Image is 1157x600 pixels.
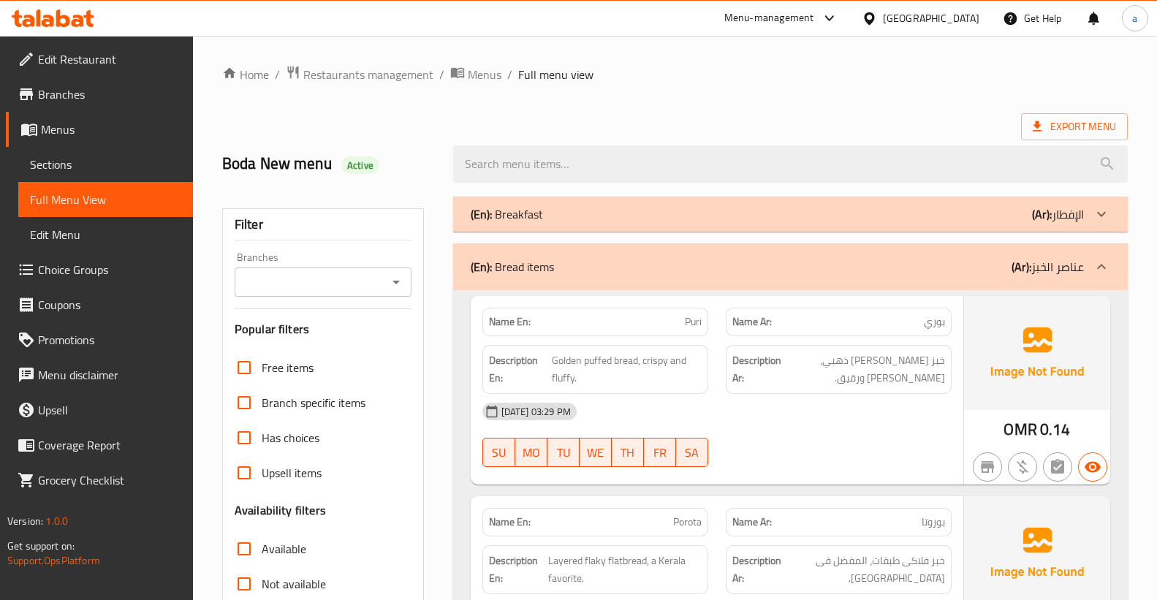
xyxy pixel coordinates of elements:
span: SA [682,442,702,463]
span: Version: [7,512,43,531]
button: FR [644,438,676,467]
strong: Description En: [489,552,546,588]
button: Not branch specific item [973,452,1002,482]
a: Grocery Checklist [6,463,193,498]
span: Edit Restaurant [38,50,181,68]
a: Support.OpsPlatform [7,551,100,570]
span: Export Menu [1033,118,1116,136]
span: Restaurants management [303,66,433,83]
span: Porota [673,514,702,530]
span: خبز [PERSON_NAME] ذهبي، [PERSON_NAME] ورقيق. [784,352,945,387]
h2: Boda New menu [222,153,436,175]
button: SU [482,438,515,467]
strong: Name Ar: [732,514,772,530]
button: MO [515,438,547,467]
strong: Description En: [489,352,549,387]
span: Sections [30,156,181,173]
span: Branch specific items [262,394,365,411]
span: Free items [262,359,314,376]
div: Filter [235,209,411,240]
span: 1.0.0 [45,512,68,531]
span: Full Menu View [30,191,181,208]
span: Golden puffed bread, crispy and fluffy. [552,352,702,387]
button: WE [580,438,612,467]
span: Choice Groups [38,261,181,278]
b: (En): [471,256,492,278]
a: Restaurants management [286,65,433,84]
span: MO [521,442,542,463]
li: / [507,66,512,83]
a: Menu disclaimer [6,357,193,392]
li: / [275,66,280,83]
span: 0.14 [1040,415,1071,444]
span: Coverage Report [38,436,181,454]
strong: Name En: [489,514,531,530]
a: Menus [450,65,501,84]
strong: Name Ar: [732,314,772,330]
a: Choice Groups [6,252,193,287]
span: Available [262,540,306,558]
span: Full menu view [518,66,593,83]
span: بوري [924,314,945,330]
strong: Description Ar: [732,352,781,387]
span: Promotions [38,331,181,349]
a: Upsell [6,392,193,428]
span: WE [585,442,606,463]
strong: Description Ar: [732,552,781,588]
li: / [439,66,444,83]
button: Purchased item [1008,452,1037,482]
div: [GEOGRAPHIC_DATA] [883,10,979,26]
b: (Ar): [1012,256,1031,278]
span: Branches [38,86,181,103]
div: Menu-management [724,10,814,27]
span: Layered flaky flatbread, a Kerala favorite. [548,552,701,588]
p: Breakfast [471,205,543,223]
span: TU [553,442,574,463]
b: (Ar): [1032,203,1052,225]
button: Available [1078,452,1107,482]
div: Active [341,156,379,174]
input: search [453,145,1128,183]
span: Grocery Checklist [38,471,181,489]
span: TH [618,442,638,463]
a: Coverage Report [6,428,193,463]
button: Open [386,272,406,292]
p: الإفطار [1032,205,1084,223]
a: Menus [6,112,193,147]
h3: Availability filters [235,502,326,519]
span: Coupons [38,296,181,314]
a: Full Menu View [18,182,193,217]
h3: Popular filters [235,321,411,338]
span: Menu disclaimer [38,366,181,384]
div: (En): Breakfast(Ar):الإفطار [453,197,1128,232]
button: Not has choices [1043,452,1072,482]
span: Not available [262,575,326,593]
span: خبز فلاكى طبقات، المفضل فى كيرالا. [784,552,945,588]
p: عناصر الخبز [1012,258,1084,276]
span: OMR [1004,415,1036,444]
span: FR [650,442,670,463]
span: Edit Menu [30,226,181,243]
strong: Name En: [489,314,531,330]
span: بوروتا [922,514,945,530]
nav: breadcrumb [222,65,1128,84]
a: Home [222,66,269,83]
span: Get support on: [7,536,75,555]
span: Export Menu [1021,113,1128,140]
a: Coupons [6,287,193,322]
span: Upsell [38,401,181,419]
span: Menus [41,121,181,138]
b: (En): [471,203,492,225]
button: TH [612,438,644,467]
button: SA [676,438,708,467]
span: SU [489,442,509,463]
a: Edit Restaurant [6,42,193,77]
span: Upsell items [262,464,322,482]
a: Branches [6,77,193,112]
a: Promotions [6,322,193,357]
span: Active [341,159,379,172]
a: Edit Menu [18,217,193,252]
span: Menus [468,66,501,83]
img: Ae5nvW7+0k+MAAAAAElFTkSuQmCC [964,296,1110,410]
a: Sections [18,147,193,182]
